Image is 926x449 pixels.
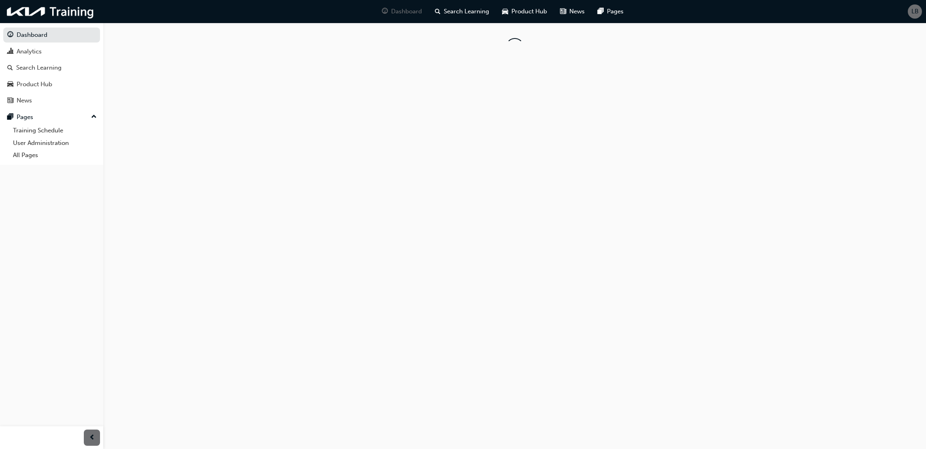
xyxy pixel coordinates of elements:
[435,6,441,17] span: search-icon
[3,110,100,125] button: Pages
[17,80,52,89] div: Product Hub
[428,3,496,20] a: search-iconSearch Learning
[607,7,624,16] span: Pages
[3,60,100,75] a: Search Learning
[10,137,100,149] a: User Administration
[17,113,33,122] div: Pages
[911,7,919,16] span: LB
[598,6,604,17] span: pages-icon
[10,124,100,137] a: Training Schedule
[391,7,422,16] span: Dashboard
[7,32,13,39] span: guage-icon
[3,26,100,110] button: DashboardAnalyticsSearch LearningProduct HubNews
[7,97,13,104] span: news-icon
[3,44,100,59] a: Analytics
[375,3,428,20] a: guage-iconDashboard
[17,47,42,56] div: Analytics
[7,48,13,55] span: chart-icon
[91,112,97,122] span: up-icon
[511,7,547,16] span: Product Hub
[553,3,591,20] a: news-iconNews
[502,6,508,17] span: car-icon
[560,6,566,17] span: news-icon
[17,96,32,105] div: News
[7,64,13,72] span: search-icon
[569,7,585,16] span: News
[3,77,100,92] a: Product Hub
[3,93,100,108] a: News
[382,6,388,17] span: guage-icon
[444,7,489,16] span: Search Learning
[7,81,13,88] span: car-icon
[89,433,95,443] span: prev-icon
[7,114,13,121] span: pages-icon
[4,3,97,20] img: kia-training
[591,3,630,20] a: pages-iconPages
[16,63,62,72] div: Search Learning
[10,149,100,162] a: All Pages
[908,4,922,19] button: LB
[3,28,100,43] a: Dashboard
[496,3,553,20] a: car-iconProduct Hub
